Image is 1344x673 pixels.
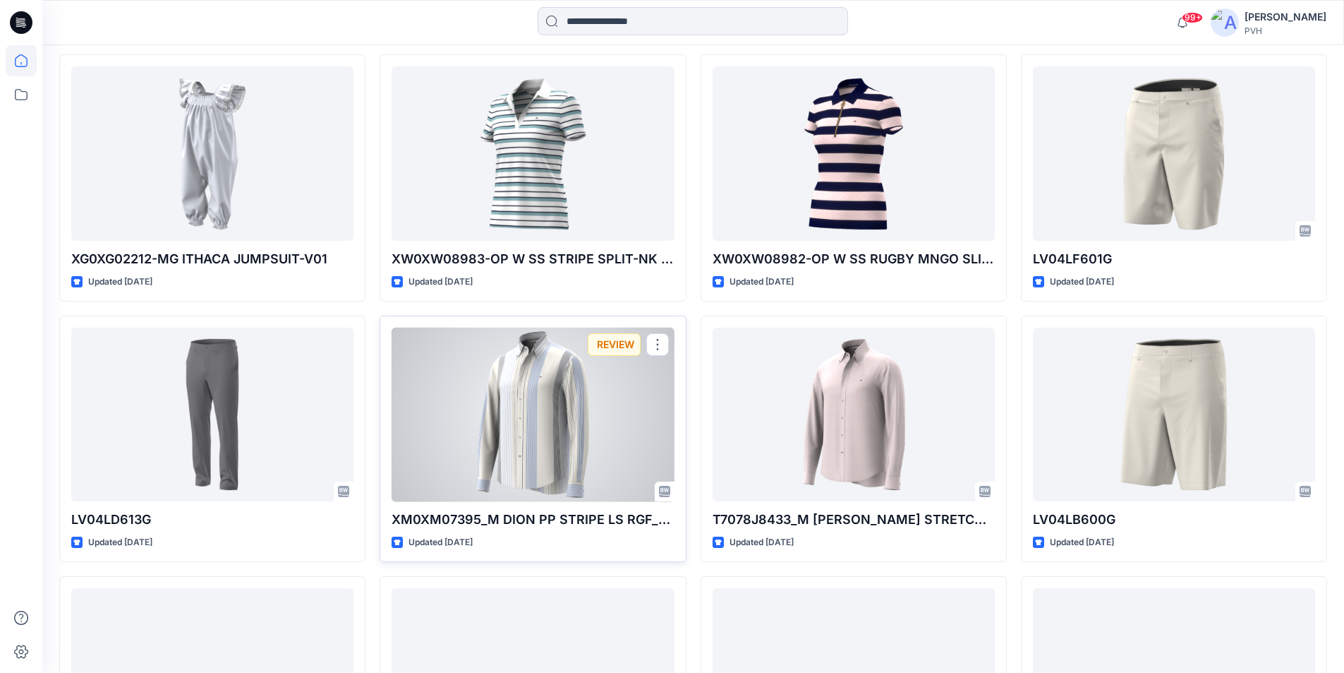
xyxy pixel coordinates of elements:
[71,328,353,502] a: LV04LD613G
[729,275,794,290] p: Updated [DATE]
[71,66,353,241] a: XG0XG02212-MG ITHACA JUMPSUIT-V01
[1050,275,1114,290] p: Updated [DATE]
[1245,8,1326,25] div: [PERSON_NAME]
[1182,12,1203,23] span: 99+
[1050,535,1114,550] p: Updated [DATE]
[408,535,473,550] p: Updated [DATE]
[392,510,674,530] p: XM0XM07395_M DION PP STRIPE LS RGF_FIT
[88,535,152,550] p: Updated [DATE]
[713,510,995,530] p: T7078J8433_M [PERSON_NAME] STRETCH LS OXFOR_2nd FIT_[DATE]
[71,249,353,269] p: XG0XG02212-MG ITHACA JUMPSUIT-V01
[71,510,353,530] p: LV04LD613G
[1033,66,1315,241] a: LV04LF601G
[713,66,995,241] a: XW0XW08982-OP W SS RUGBY MNGO SLIM ZIP POLO-V01
[1033,328,1315,502] a: LV04LB600G
[1211,8,1239,37] img: avatar
[408,275,473,290] p: Updated [DATE]
[1033,249,1315,269] p: LV04LF601G
[1245,25,1326,36] div: PVH
[1033,510,1315,530] p: LV04LB600G
[88,275,152,290] p: Updated [DATE]
[392,328,674,502] a: XM0XM07395_M DION PP STRIPE LS RGF_FIT
[713,249,995,269] p: XW0XW08982-OP W SS RUGBY MNGO SLIM ZIP POLO-V01
[392,249,674,269] p: XW0XW08983-OP W SS STRIPE SPLIT-NK POLO-V01
[392,66,674,241] a: XW0XW08983-OP W SS STRIPE SPLIT-NK POLO-V01
[713,328,995,502] a: T7078J8433_M TOMMY STRETCH LS OXFOR_2nd FIT_7-30-2025
[729,535,794,550] p: Updated [DATE]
